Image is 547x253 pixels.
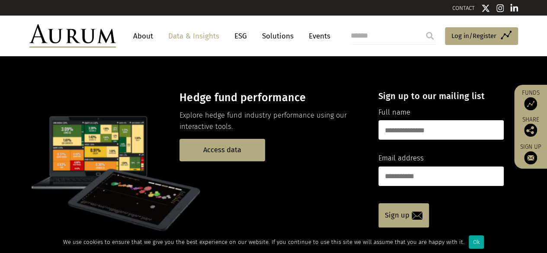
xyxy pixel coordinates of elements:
label: Email address [378,153,424,164]
img: Linkedin icon [510,4,518,13]
a: Sign up [378,203,429,227]
img: email-icon [412,211,422,220]
img: Sign up to our newsletter [524,151,537,164]
a: Log in/Register [445,27,518,45]
h4: Sign up to our mailing list [378,91,504,101]
a: CONTACT [452,5,475,11]
label: Full name [378,107,410,118]
a: Access data [179,139,265,161]
img: Aurum [29,24,116,48]
a: Solutions [258,28,298,44]
div: Share [518,117,543,137]
a: Data & Insights [164,28,224,44]
a: ESG [230,28,251,44]
img: Access Funds [524,97,537,110]
div: Ok [469,235,484,249]
h3: Hedge fund performance [179,91,363,104]
a: About [129,28,157,44]
a: Funds [518,89,543,110]
img: Instagram icon [496,4,504,13]
p: Explore hedge fund industry performance using our interactive tools. [179,110,363,133]
input: Submit [421,27,438,45]
img: Twitter icon [481,4,490,13]
a: Sign up [518,143,543,164]
img: Share this post [524,124,537,137]
span: Log in/Register [451,31,496,41]
a: Events [304,28,330,44]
